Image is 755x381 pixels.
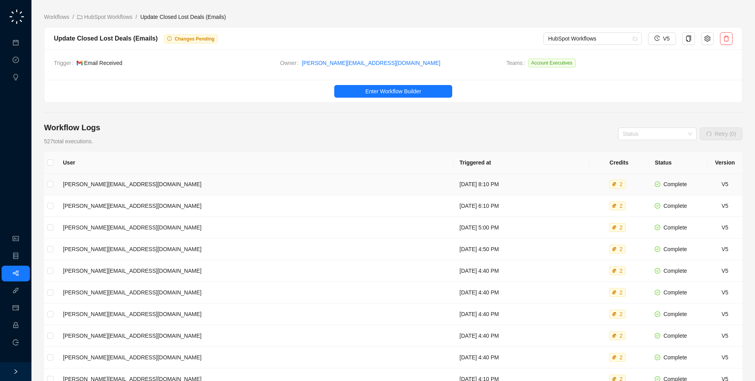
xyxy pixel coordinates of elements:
[707,174,742,195] td: V5
[453,325,590,347] td: [DATE] 4:40 PM
[589,152,648,174] th: Credits
[663,203,687,209] span: Complete
[302,59,440,67] a: [PERSON_NAME][EMAIL_ADDRESS][DOMAIN_NAME]
[618,353,624,361] div: 2
[707,152,742,174] th: Version
[167,36,172,41] span: info-circle
[453,303,590,325] td: [DATE] 4:40 PM
[57,152,453,174] th: User
[365,87,421,96] span: Enter Workflow Builder
[8,8,26,26] img: logo-small-C4UdH2pc.png
[54,59,77,67] span: Trigger
[655,181,660,187] span: check-circle
[655,290,660,295] span: check-circle
[707,303,742,325] td: V5
[75,13,134,21] a: folder HubSpot Workflows
[707,195,742,217] td: V5
[136,13,137,21] li: /
[704,35,711,42] span: setting
[663,289,687,296] span: Complete
[663,181,687,187] span: Complete
[618,224,624,231] div: 2
[655,333,660,338] span: check-circle
[707,347,742,368] td: V5
[54,33,158,43] div: Update Closed Lost Deals (Emails)
[140,14,226,20] span: Update Closed Lost Deals (Emails)
[663,354,687,361] span: Complete
[453,282,590,303] td: [DATE] 4:40 PM
[175,36,214,42] span: Changes Pending
[42,13,71,21] a: Workflows
[655,225,660,230] span: check-circle
[548,33,637,44] span: HubSpot Workflows
[44,85,742,98] a: Enter Workflow Builder
[618,332,624,340] div: 2
[707,239,742,260] td: V5
[663,246,687,252] span: Complete
[663,333,687,339] span: Complete
[84,60,122,66] span: Email Received
[453,174,590,195] td: [DATE] 8:10 PM
[663,34,670,43] span: V5
[57,195,453,217] td: [PERSON_NAME][EMAIL_ADDRESS][DOMAIN_NAME]
[685,35,692,42] span: copy
[618,289,624,296] div: 2
[57,260,453,282] td: [PERSON_NAME][EMAIL_ADDRESS][DOMAIN_NAME]
[723,35,729,42] span: delete
[618,245,624,253] div: 2
[57,282,453,303] td: [PERSON_NAME][EMAIL_ADDRESS][DOMAIN_NAME]
[72,13,74,21] li: /
[648,152,707,174] th: Status
[618,180,624,188] div: 2
[13,369,18,374] span: right
[453,260,590,282] td: [DATE] 4:40 PM
[648,32,676,45] button: V5
[654,35,660,41] span: history
[44,138,93,144] span: 527 total executions.
[57,239,453,260] td: [PERSON_NAME][EMAIL_ADDRESS][DOMAIN_NAME]
[655,311,660,317] span: check-circle
[453,347,590,368] td: [DATE] 4:40 PM
[453,195,590,217] td: [DATE] 6:10 PM
[618,267,624,275] div: 2
[13,339,19,346] span: logout
[77,61,83,65] img: gmail-BGivzU6t.png
[57,217,453,239] td: [PERSON_NAME][EMAIL_ADDRESS][DOMAIN_NAME]
[707,260,742,282] td: V5
[453,239,590,260] td: [DATE] 4:50 PM
[663,268,687,274] span: Complete
[700,128,742,140] button: Retry (0)
[453,152,590,174] th: Triggered at
[655,246,660,252] span: check-circle
[453,217,590,239] td: [DATE] 5:00 PM
[655,355,660,360] span: check-circle
[663,311,687,317] span: Complete
[707,282,742,303] td: V5
[655,268,660,274] span: check-circle
[663,224,687,231] span: Complete
[707,217,742,239] td: V5
[655,203,660,209] span: check-circle
[57,303,453,325] td: [PERSON_NAME][EMAIL_ADDRESS][DOMAIN_NAME]
[528,59,576,67] span: Account Executives
[506,59,528,70] span: Teams
[44,122,100,133] h4: Workflow Logs
[334,85,452,98] button: Enter Workflow Builder
[618,202,624,210] div: 2
[77,14,83,20] span: folder
[57,347,453,368] td: [PERSON_NAME][EMAIL_ADDRESS][DOMAIN_NAME]
[618,310,624,318] div: 2
[707,325,742,347] td: V5
[280,59,302,67] span: Owner
[57,325,453,347] td: [PERSON_NAME][EMAIL_ADDRESS][DOMAIN_NAME]
[57,174,453,195] td: [PERSON_NAME][EMAIL_ADDRESS][DOMAIN_NAME]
